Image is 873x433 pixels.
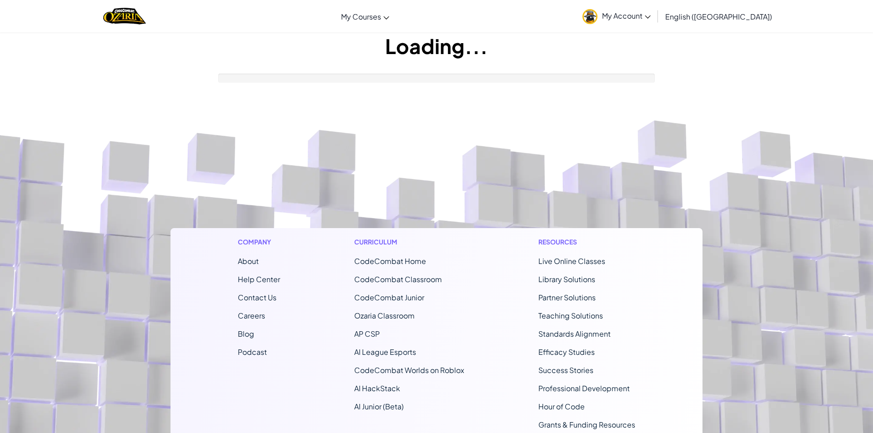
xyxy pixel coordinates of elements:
[238,237,280,247] h1: Company
[665,12,772,21] span: English ([GEOGRAPHIC_DATA])
[354,383,400,393] a: AI HackStack
[354,237,464,247] h1: Curriculum
[538,237,635,247] h1: Resources
[538,347,595,357] a: Efficacy Studies
[661,4,777,29] a: English ([GEOGRAPHIC_DATA])
[578,2,655,30] a: My Account
[238,347,267,357] a: Podcast
[538,311,603,320] a: Teaching Solutions
[538,383,630,393] a: Professional Development
[538,402,585,411] a: Hour of Code
[103,7,145,25] img: Home
[238,329,254,338] a: Blog
[538,293,596,302] a: Partner Solutions
[354,256,426,266] span: CodeCombat Home
[238,311,265,320] a: Careers
[354,402,404,411] a: AI Junior (Beta)
[354,347,416,357] a: AI League Esports
[238,256,259,266] a: About
[538,420,635,429] a: Grants & Funding Resources
[354,311,415,320] a: Ozaria Classroom
[103,7,145,25] a: Ozaria by CodeCombat logo
[238,293,276,302] span: Contact Us
[354,293,424,302] a: CodeCombat Junior
[354,365,464,375] a: CodeCombat Worlds on Roblox
[538,256,605,266] a: Live Online Classes
[538,274,595,284] a: Library Solutions
[354,274,442,284] a: CodeCombat Classroom
[582,9,597,24] img: avatar
[538,365,593,375] a: Success Stories
[602,11,651,20] span: My Account
[538,329,611,338] a: Standards Alignment
[354,329,380,338] a: AP CSP
[341,12,381,21] span: My Courses
[238,274,280,284] a: Help Center
[336,4,394,29] a: My Courses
